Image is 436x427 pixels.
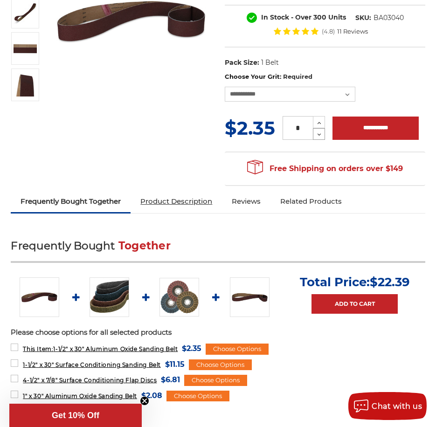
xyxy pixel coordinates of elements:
span: Chat with us [372,402,422,411]
p: Total Price: [300,275,410,289]
img: 1-1/2" x 30" AOX Sanding Belt [14,37,37,60]
img: 1-1/2" x 30" Aluminum Oxide Sanding Belt [14,0,37,24]
div: Choose Options [166,391,229,402]
span: (4.8) [322,28,335,34]
span: 11 Reviews [337,28,368,34]
a: Reviews [222,191,270,212]
dt: SKU: [355,13,371,23]
strong: This Item: [23,345,53,352]
a: Related Products [270,191,352,212]
button: Close teaser [140,396,149,406]
a: Frequently Bought Together [11,191,131,212]
span: Frequently Bought [11,239,115,252]
div: Get 10% OffClose teaser [9,404,142,427]
span: $2.35 [225,117,275,139]
span: $11.15 [165,358,185,371]
dt: Pack Size: [225,58,259,68]
span: $2.08 [141,389,162,402]
span: 1" x 30" Aluminum Oxide Sanding Belt [23,393,137,399]
div: Choose Options [206,344,269,355]
img: 1-1/2" x 30" Sanding Belt - Aluminum Oxide [20,277,59,317]
div: Choose Options [184,375,247,386]
span: 1-1/2" x 30" Surface Conditioning Sanding Belt [23,361,161,368]
span: - Over [291,13,311,21]
span: $6.81 [161,373,180,386]
span: $22.39 [370,275,410,289]
span: 1-1/2" x 30" Aluminum Oxide Sanding Belt [23,345,178,352]
span: Free Shipping on orders over $149 [247,159,403,178]
div: Choose Options [189,359,252,371]
span: 300 [313,13,326,21]
span: Get 10% Off [52,411,99,420]
span: Together [118,239,171,252]
p: Please choose options for all selected products [11,327,425,338]
span: $2.35 [182,342,201,355]
a: Product Description [131,191,222,212]
dd: BA03040 [374,13,404,23]
span: Units [328,13,346,21]
dd: 1 Belt [261,58,279,68]
img: 1-1/2" x 30" - Aluminum Oxide Sanding Belt [14,73,37,96]
label: Choose Your Grit: [225,72,425,82]
button: Chat with us [348,392,427,420]
span: 4-1/2" x 7/8" Surface Conditioning Flap Discs [23,377,157,384]
small: Required [283,73,312,80]
a: Add to Cart [311,294,398,314]
span: In Stock [261,13,289,21]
